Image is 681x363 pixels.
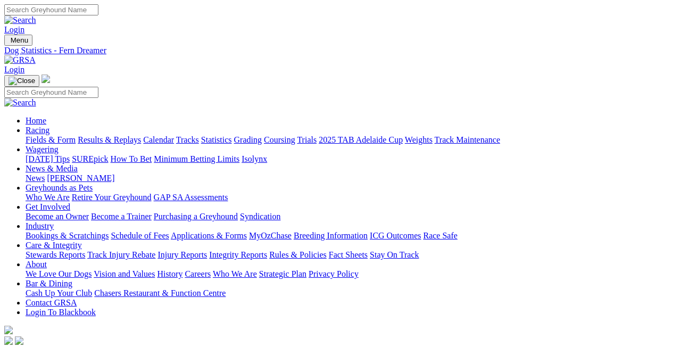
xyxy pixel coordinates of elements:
[4,25,24,34] a: Login
[435,135,500,144] a: Track Maintenance
[26,135,677,145] div: Racing
[87,250,155,259] a: Track Injury Rebate
[171,231,247,240] a: Applications & Forms
[4,4,98,15] input: Search
[294,231,368,240] a: Breeding Information
[111,154,152,163] a: How To Bet
[4,65,24,74] a: Login
[41,75,50,83] img: logo-grsa-white.png
[111,231,169,240] a: Schedule of Fees
[26,279,72,288] a: Bar & Dining
[47,174,114,183] a: [PERSON_NAME]
[4,75,39,87] button: Toggle navigation
[4,326,13,334] img: logo-grsa-white.png
[4,35,32,46] button: Toggle navigation
[423,231,457,240] a: Race Safe
[154,154,239,163] a: Minimum Betting Limits
[4,55,36,65] img: GRSA
[26,193,677,202] div: Greyhounds as Pets
[26,221,54,230] a: Industry
[72,193,152,202] a: Retire Your Greyhound
[26,250,85,259] a: Stewards Reports
[143,135,174,144] a: Calendar
[405,135,433,144] a: Weights
[370,231,421,240] a: ICG Outcomes
[26,288,677,298] div: Bar & Dining
[209,250,267,259] a: Integrity Reports
[26,164,78,173] a: News & Media
[157,250,207,259] a: Injury Reports
[26,126,49,135] a: Racing
[26,288,92,298] a: Cash Up Your Club
[15,336,23,345] img: twitter.svg
[234,135,262,144] a: Grading
[26,193,70,202] a: Who We Are
[26,154,70,163] a: [DATE] Tips
[4,46,677,55] a: Dog Statistics - Fern Dreamer
[26,231,677,241] div: Industry
[91,212,152,221] a: Become a Trainer
[26,135,76,144] a: Fields & Form
[185,269,211,278] a: Careers
[26,174,677,183] div: News & Media
[297,135,317,144] a: Trials
[370,250,419,259] a: Stay On Track
[9,77,35,85] img: Close
[26,145,59,154] a: Wagering
[26,183,93,192] a: Greyhounds as Pets
[26,212,89,221] a: Become an Owner
[72,154,108,163] a: SUREpick
[4,336,13,345] img: facebook.svg
[4,87,98,98] input: Search
[157,269,182,278] a: History
[213,269,257,278] a: Who We Are
[309,269,359,278] a: Privacy Policy
[26,269,677,279] div: About
[240,212,280,221] a: Syndication
[269,250,327,259] a: Rules & Policies
[259,269,306,278] a: Strategic Plan
[94,288,226,298] a: Chasers Restaurant & Function Centre
[11,36,28,44] span: Menu
[154,212,238,221] a: Purchasing a Greyhound
[26,154,677,164] div: Wagering
[26,174,45,183] a: News
[4,15,36,25] img: Search
[26,116,46,125] a: Home
[26,298,77,307] a: Contact GRSA
[249,231,292,240] a: MyOzChase
[26,241,82,250] a: Care & Integrity
[201,135,232,144] a: Statistics
[176,135,199,144] a: Tracks
[319,135,403,144] a: 2025 TAB Adelaide Cup
[26,250,677,260] div: Care & Integrity
[264,135,295,144] a: Coursing
[4,98,36,108] img: Search
[242,154,267,163] a: Isolynx
[26,260,47,269] a: About
[94,269,155,278] a: Vision and Values
[329,250,368,259] a: Fact Sheets
[154,193,228,202] a: GAP SA Assessments
[26,231,109,240] a: Bookings & Scratchings
[78,135,141,144] a: Results & Replays
[26,269,92,278] a: We Love Our Dogs
[26,212,677,221] div: Get Involved
[26,308,96,317] a: Login To Blackbook
[26,202,70,211] a: Get Involved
